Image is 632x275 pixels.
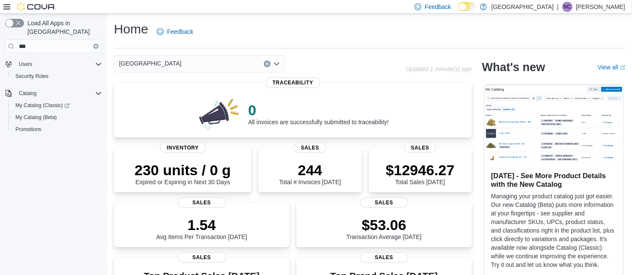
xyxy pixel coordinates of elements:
button: Security Roles [9,70,105,82]
span: Feedback [425,3,451,11]
p: 0 [248,102,389,119]
button: Catalog [2,87,105,99]
a: Security Roles [12,71,52,81]
span: My Catalog (Beta) [15,114,57,121]
p: $53.06 [346,216,422,233]
button: Clear input [264,60,271,67]
span: NC [563,2,571,12]
a: View allExternal link [598,64,625,71]
span: Promotions [15,126,42,133]
a: My Catalog (Classic) [12,100,73,111]
span: Load All Apps in [GEOGRAPHIC_DATA] [24,19,102,36]
span: Dark Mode [458,11,459,12]
h3: [DATE] - See More Product Details with the New Catalog [491,171,616,188]
span: Sales [294,143,326,153]
p: 244 [279,161,341,179]
span: Sales [178,197,226,208]
span: Sales [178,252,226,263]
span: Security Roles [15,73,48,80]
span: Security Roles [12,71,102,81]
span: Traceability [265,78,320,88]
button: Catalog [15,88,40,99]
h1: Home [114,21,148,38]
p: 1.54 [156,216,247,233]
button: Users [2,58,105,70]
span: My Catalog (Beta) [12,112,102,123]
a: Promotions [12,124,45,135]
p: $12946.27 [386,161,455,179]
button: Open list of options [273,60,280,67]
button: Clear input [93,44,98,49]
span: My Catalog (Classic) [15,102,69,109]
span: Sales [360,252,408,263]
p: 230 units / 0 g [134,161,231,179]
nav: Complex example [5,55,102,158]
a: My Catalog (Beta) [12,112,60,123]
span: Sales [404,143,436,153]
div: Expired or Expiring in Next 30 Days [134,161,231,185]
div: Total Sales [DATE] [386,161,455,185]
svg: External link [620,65,625,70]
p: | [557,2,559,12]
span: Inventory [160,143,206,153]
p: Managing your product catalog just got easier. Our new Catalog (Beta) puts more information at yo... [491,192,616,269]
img: 0 [197,96,241,131]
div: Total # Invoices [DATE] [279,161,341,185]
span: Users [19,61,32,68]
button: Users [15,59,36,69]
h2: What's new [482,60,545,74]
button: Promotions [9,123,105,135]
img: Cova [17,3,56,11]
div: All invoices are successfully submitted to traceability! [248,102,389,126]
div: Avg Items Per Transaction [DATE] [156,216,247,240]
span: Promotions [12,124,102,135]
a: My Catalog (Classic) [9,99,105,111]
input: Dark Mode [458,2,476,11]
div: Transaction Average [DATE] [346,216,422,240]
button: My Catalog (Beta) [9,111,105,123]
span: [GEOGRAPHIC_DATA] [119,58,182,69]
p: [PERSON_NAME] [576,2,625,12]
a: Feedback [153,23,197,40]
span: Sales [360,197,408,208]
p: [GEOGRAPHIC_DATA] [491,2,554,12]
p: Updated 1 minute(s) ago [406,66,472,72]
span: Users [15,59,102,69]
span: My Catalog (Classic) [12,100,102,111]
div: Nathan Curtin [562,2,572,12]
span: Feedback [167,27,193,36]
span: Catalog [19,90,36,97]
span: Catalog [15,88,102,99]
